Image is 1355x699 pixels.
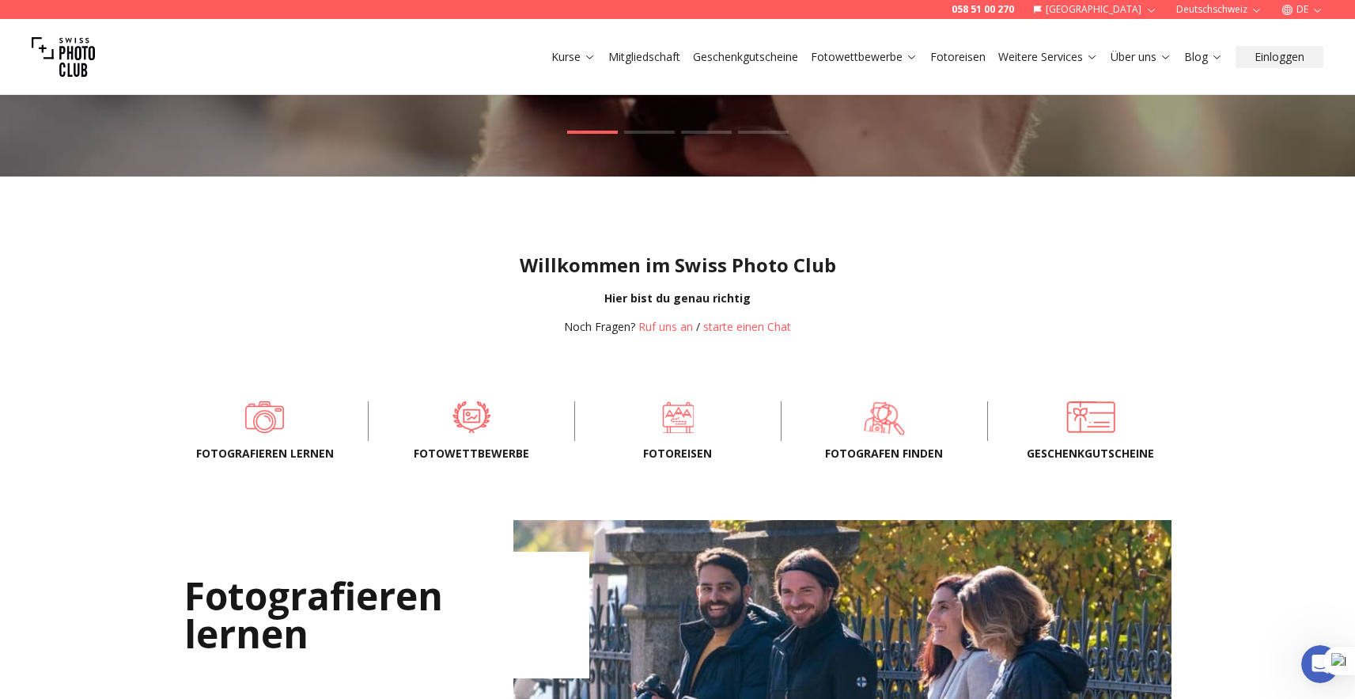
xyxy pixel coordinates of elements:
a: Weitere Services [998,49,1098,65]
a: Ruf uns an [638,319,693,334]
button: Mitgliedschaft [602,46,687,68]
p: Vor 3 Std aktiv [77,20,152,36]
a: Kurse [551,49,596,65]
span: Fotoreisen [600,446,755,462]
h2: Fotografieren lernen [184,552,589,678]
a: Fotowettbewerbe [811,49,918,65]
h1: Willkommen im Swiss Photo Club [13,253,1342,278]
img: Profile image for Osan [45,9,70,34]
a: Fotografen finden [807,401,962,433]
span: Fotografen finden [807,446,962,462]
div: Osan sagt… [13,108,304,333]
a: Blog [1184,49,1223,65]
button: go back [10,6,40,36]
span: Geschenkgutscheine [1013,446,1168,462]
iframe: Intercom live chat [1301,645,1339,683]
div: Hier bist du genau richtig [13,291,1342,306]
div: Osan • Vor 8m [25,177,96,186]
div: Hi 😀 Schön, dass du uns besuchst. Stell' uns gerne jederzeit Fragen oder hinterlasse ein Feedback... [13,108,259,173]
a: Fotoreisen [930,49,986,65]
span: Fotowettbewerbe [394,446,549,462]
div: Schließen [278,6,306,35]
input: Enter your email [67,257,253,289]
a: Über uns [1111,49,1171,65]
a: Fotografieren lernen [187,401,343,433]
img: Swiss photo club [32,25,95,89]
div: / [564,319,791,335]
a: Geschenkgutscheine [693,49,798,65]
div: Email [67,237,285,253]
button: Weitere Services [992,46,1104,68]
a: Geschenkgutscheine [1013,401,1168,433]
img: Profile image for Osan [13,192,32,211]
span: Osan [38,196,67,206]
span: • Vor 7m [67,196,119,206]
a: Fotoreisen [600,401,755,433]
button: Geschenkgutscheine [687,46,804,68]
a: 058 51 00 270 [952,3,1014,16]
a: Fotowettbewerbe [394,401,549,433]
button: Kurse [545,46,602,68]
button: Fotoreisen [924,46,992,68]
button: Einloggen [1236,46,1323,68]
div: Hi 😀 Schön, dass du uns besuchst. Stell' uns gerne jederzeit Fragen oder hinterlasse ein Feedback. [25,117,247,164]
h1: Osan [77,8,108,20]
button: Fotowettbewerbe [804,46,924,68]
button: Home [248,6,278,36]
button: starte einen Chat [703,319,791,335]
span: Fotografieren lernen [187,446,343,462]
button: Blog [1178,46,1229,68]
a: Mitgliedschaft [608,49,680,65]
button: Über uns [1104,46,1178,68]
button: Übermitteln [253,257,285,289]
span: Noch Fragen? [564,319,635,334]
